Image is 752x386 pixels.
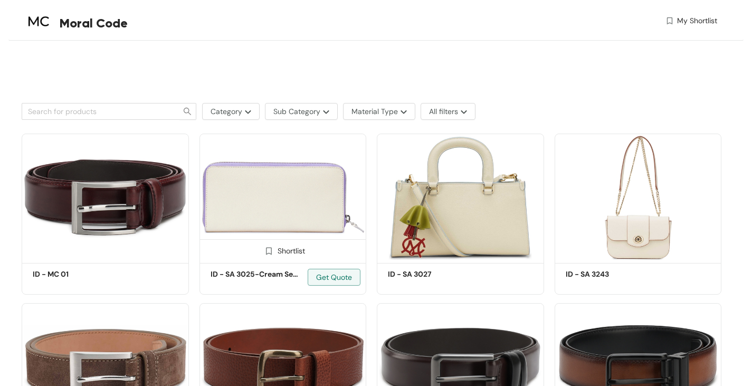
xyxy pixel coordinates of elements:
span: Category [211,106,242,117]
button: All filtersmore-options [421,103,475,120]
button: Material Typemore-options [343,103,415,120]
span: Moral Code [60,14,128,33]
img: b022229c-ebaf-476a-b052-05caf233501e [199,134,367,260]
img: more-options [242,110,251,114]
span: All filters [429,106,458,117]
img: Buyer Portal [22,4,56,39]
img: more-options [458,110,467,114]
span: search [179,107,196,116]
img: 571aeae5-d9a2-481a-8a2e-ce717a586797 [22,134,189,260]
button: Sub Categorymore-options [265,103,338,120]
h5: ID - SA 3243 [566,269,655,280]
button: Categorymore-options [202,103,260,120]
h5: ID - MC 01 [33,269,122,280]
span: Sub Category [273,106,320,117]
button: search [179,103,196,120]
img: wishlist [665,15,674,26]
img: Shortlist [264,246,274,256]
img: 774fd7b4-41ab-47a0-a438-f80b06672321 [377,134,544,260]
button: Get Quote [308,269,360,286]
div: Shortlist [261,245,305,255]
h5: ID - SA 3027 [388,269,478,280]
img: d71f640b-e25d-49ba-a4b0-cfe19d349fc5 [555,134,722,260]
span: Material Type [351,106,398,117]
img: more-options [320,110,329,114]
span: Get Quote [316,271,352,283]
img: more-options [398,110,407,114]
input: Search for products [28,106,165,117]
span: My Shortlist [677,15,717,26]
h5: ID - SA 3025-Cream Sea Foam [211,269,300,280]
